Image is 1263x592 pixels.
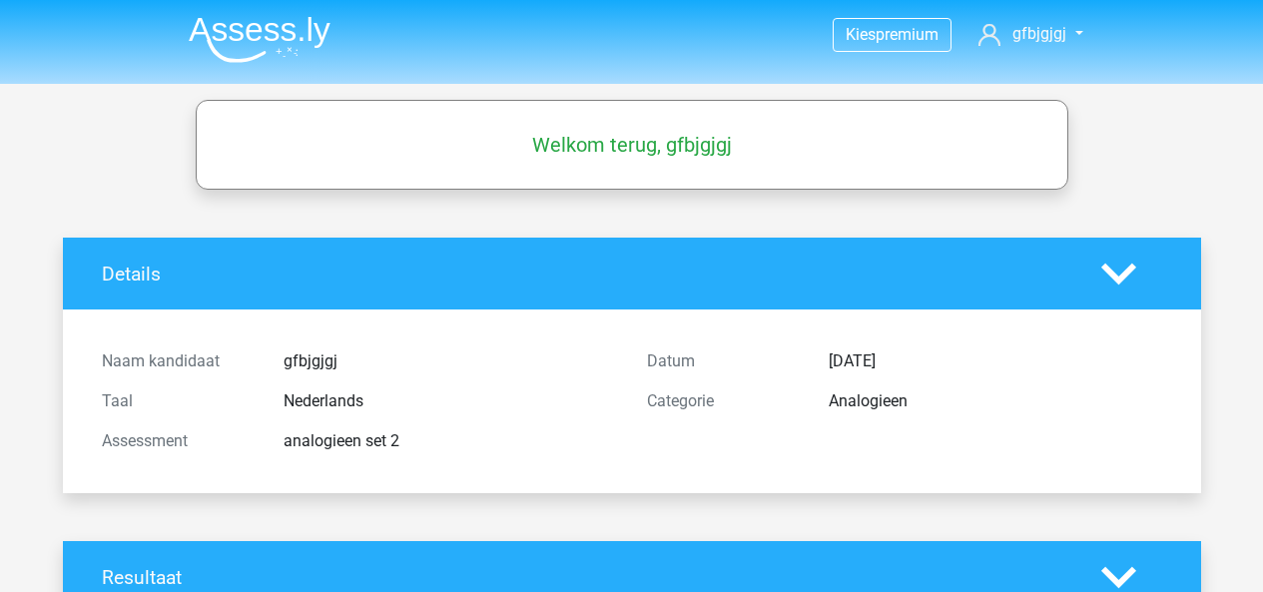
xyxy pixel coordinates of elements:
div: [DATE] [814,349,1177,373]
span: gfbjgjgj [1012,24,1066,43]
div: Categorie [632,389,814,413]
h4: Resultaat [102,566,1071,589]
h5: Welkom terug, gfbjgjgj [206,133,1058,157]
div: Naam kandidaat [87,349,269,373]
img: Assessly [189,16,330,63]
a: Kiespremium [834,21,950,48]
div: analogieen set 2 [269,429,632,453]
div: Taal [87,389,269,413]
span: premium [876,25,939,44]
span: Kies [846,25,876,44]
h4: Details [102,263,1071,286]
div: Datum [632,349,814,373]
div: gfbjgjgj [269,349,632,373]
a: gfbjgjgj [970,22,1090,46]
div: Analogieen [814,389,1177,413]
div: Nederlands [269,389,632,413]
div: Assessment [87,429,269,453]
